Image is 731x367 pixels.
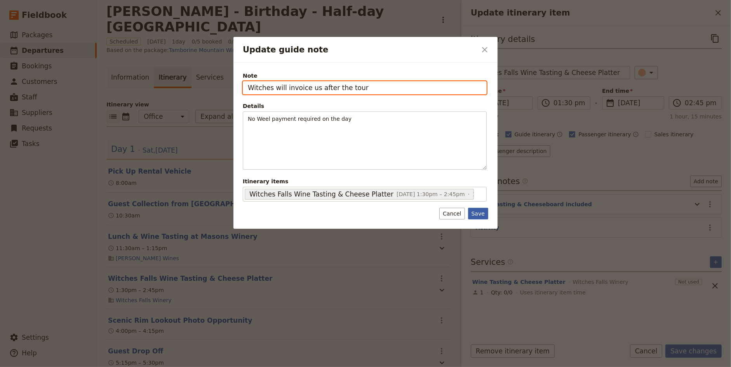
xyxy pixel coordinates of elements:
[478,43,491,56] button: Close dialog
[468,208,488,219] button: Save
[249,190,393,199] span: Witches Falls Wine Tasting & Cheese Platter
[243,81,487,94] input: Note
[439,208,465,219] button: Cancel
[468,190,512,198] span: 1 linked service
[243,44,477,56] h2: Update guide note
[397,191,465,197] span: [DATE] 1:30pm – 2:45pm
[243,72,487,80] span: Note
[243,102,487,110] div: Details
[243,177,487,185] span: Itinerary items
[248,116,352,122] span: No Weel payment required on the day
